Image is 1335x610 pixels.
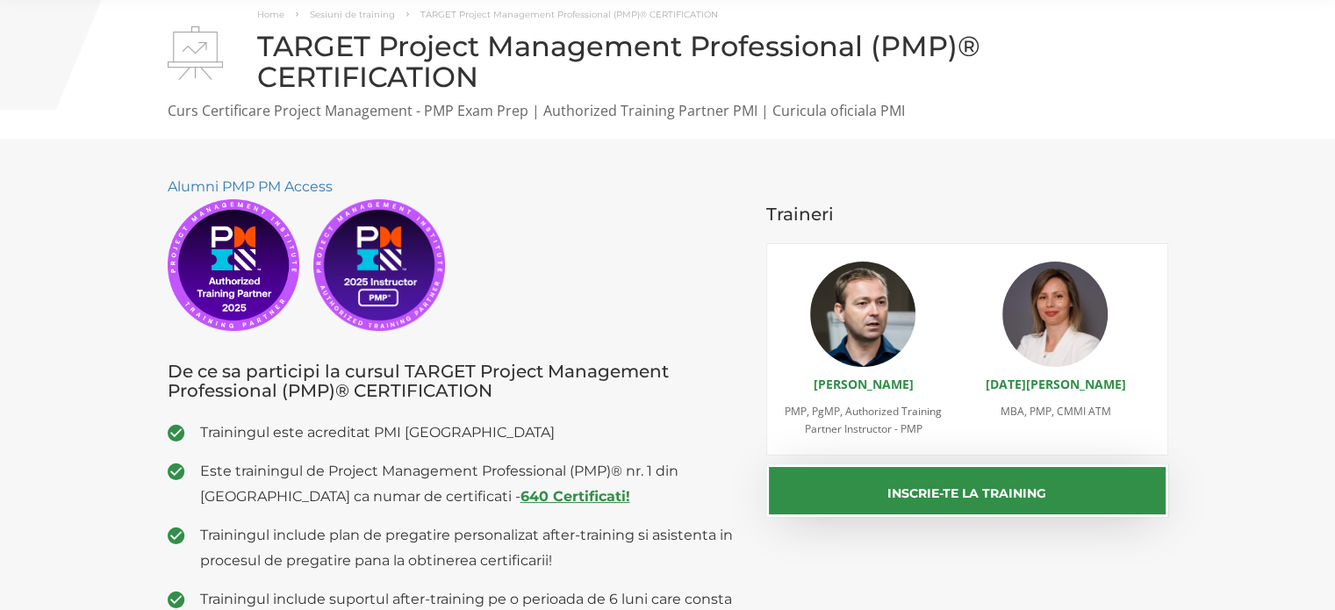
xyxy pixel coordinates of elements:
[985,376,1125,392] a: [DATE][PERSON_NAME]
[168,362,741,400] h3: De ce sa participi la cursul TARGET Project Management Professional (PMP)® CERTIFICATION
[310,9,395,20] a: Sesiuni de training
[766,464,1168,517] button: Inscrie-te la training
[200,458,741,509] span: Este trainingul de Project Management Professional (PMP)® nr. 1 din [GEOGRAPHIC_DATA] ca numar de...
[785,404,942,436] span: PMP, PgMP, Authorized Training Partner Instructor - PMP
[520,488,630,505] a: 640 Certificati!
[766,205,1168,224] h3: Traineri
[168,101,1168,121] p: Curs Certificare Project Management - PMP Exam Prep | Authorized Training Partner PMI | Curicula ...
[813,376,913,392] a: [PERSON_NAME]
[1000,404,1110,419] span: MBA, PMP, CMMI ATM
[257,9,284,20] a: Home
[168,178,333,195] a: Alumni PMP PM Access
[200,522,741,573] span: Trainingul include plan de pregatire personalizat after-training si asistenta in procesul de preg...
[420,9,718,20] span: TARGET Project Management Professional (PMP)® CERTIFICATION
[168,26,223,80] img: TARGET Project Management Professional (PMP)® CERTIFICATION
[200,420,741,445] span: Trainingul este acreditat PMI [GEOGRAPHIC_DATA]
[168,31,1168,92] h1: TARGET Project Management Professional (PMP)® CERTIFICATION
